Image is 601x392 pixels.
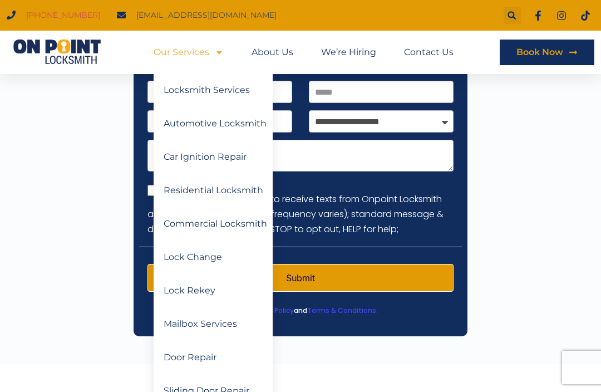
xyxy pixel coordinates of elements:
[504,7,521,24] div: Search
[154,307,273,341] a: Mailbox Services
[139,303,462,319] p: See our and
[154,107,273,140] a: Automotive Locksmith
[404,40,454,65] a: Contact Us
[307,306,378,315] a: Terms & Conditions.
[516,48,563,57] span: Book Now
[252,40,293,65] a: About Us
[154,174,273,207] a: Residential Locksmith
[500,40,594,65] a: Book Now
[154,40,454,65] nav: Menu
[154,207,273,241] a: Commercial Locksmith
[154,241,273,274] a: Lock Change
[26,8,100,23] a: [PHONE_NUMBER]
[154,73,273,107] a: Locksmith Services
[154,341,273,374] a: Door Repair
[154,140,273,174] a: Car Ignition Repair
[147,81,454,298] form: Contact Form
[147,193,444,236] label: By submitting, you agree to receive texts from Onpoint Locksmith and Door (reminders, offers; fre...
[154,274,273,307] a: Lock Rekey
[134,8,277,23] span: [EMAIL_ADDRESS][DOMAIN_NAME]
[321,40,376,65] a: We’re Hiring
[286,273,315,282] span: Submit
[154,40,224,65] a: Our Services
[147,264,454,292] button: Submit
